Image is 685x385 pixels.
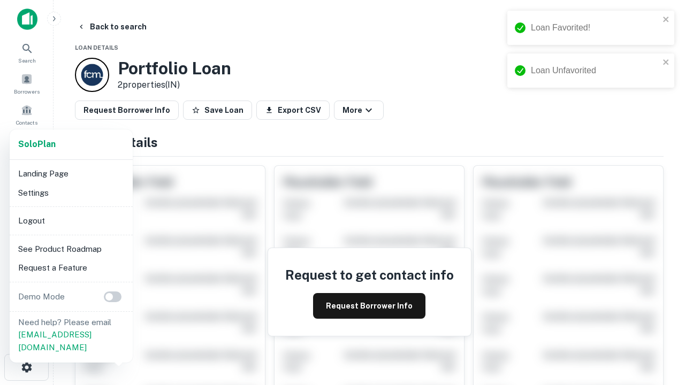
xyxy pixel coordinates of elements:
p: Need help? Please email [18,316,124,354]
button: close [663,58,670,68]
div: Loan Unfavorited [531,64,659,77]
button: close [663,15,670,25]
li: Logout [14,211,128,230]
strong: Solo Plan [18,139,56,149]
iframe: Chat Widget [631,265,685,317]
a: SoloPlan [18,138,56,151]
li: Settings [14,183,128,203]
p: Demo Mode [14,290,69,303]
li: Request a Feature [14,258,128,278]
a: [EMAIL_ADDRESS][DOMAIN_NAME] [18,330,92,352]
li: See Product Roadmap [14,240,128,259]
li: Landing Page [14,164,128,183]
div: Loan Favorited! [531,21,659,34]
